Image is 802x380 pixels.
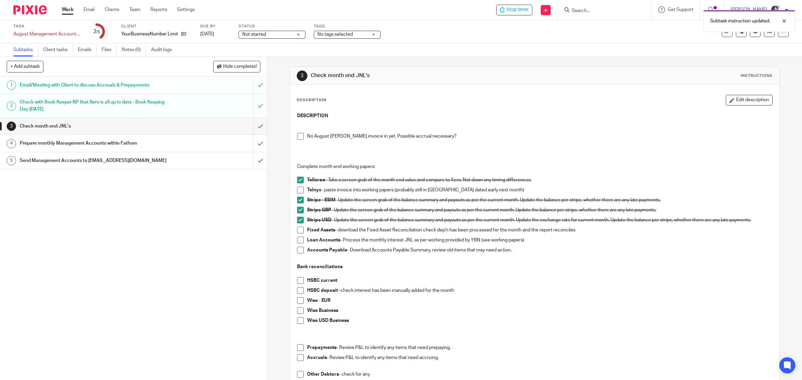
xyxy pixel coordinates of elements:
div: 5 [7,156,16,165]
p: Complete month end working papers: [297,163,773,170]
label: Task [13,24,80,29]
strong: DESCRIPTION [297,114,328,118]
p: - check for any [307,371,773,378]
button: Hide completed [213,61,260,72]
div: YourBusinessNumber Limited - August Management Accounts - YourBusinessNumber [496,5,532,15]
div: Instructions [741,73,773,78]
label: Tags [314,24,381,29]
span: [DATE] [200,32,214,36]
p: - Update the screen grab of the balance summary and payouts as per the current month. Update the ... [307,207,773,213]
h1: Check month end JNL's [20,121,171,131]
p: YourBusinessNumber Limited [121,31,178,37]
strong: Accounts Payable [307,248,347,252]
p: - Download Accounts Payable Summary, review old items that may need action. [307,247,773,253]
label: Client [121,24,192,29]
strong: HSBC current [307,278,337,283]
button: Edit description [726,95,773,106]
p: - Review P&L to identify any items that need accruing. [307,354,773,361]
button: + Add subtask [7,61,43,72]
p: - Process the monthly interest JNL as per working provided by YBN (see working papers) [307,237,773,243]
a: Subtasks [13,43,38,56]
strong: Fixed Assets [307,228,335,232]
div: 2 [93,28,100,35]
p: - Update the screen grab of the balance summary and payouts as per the current month. Update the ... [307,197,773,203]
a: Audit logs [151,43,177,56]
strong: Bank reconciliations [297,264,343,269]
strong: Wise - EUR [307,298,330,303]
label: Due by [200,24,230,29]
a: Emails [78,43,97,56]
div: 2 [7,101,16,111]
a: Email [84,6,95,13]
strong: Telleroo [307,178,325,182]
p: Subtask instruction updated. [710,18,770,24]
img: barbara-raine-.jpg [771,5,781,15]
strong: Accruals [307,355,327,360]
a: Reports [150,6,167,13]
h1: Prepare monthly Management Accounts within Fathom [20,138,171,148]
div: 3 [297,70,307,81]
span: No tags selected [317,32,353,37]
p: - paste invoice into working papers (probably still in [GEOGRAPHIC_DATA] dated early next month) [307,187,773,193]
h1: Check with Book Keeper NP that Xero is all up to date - Book Keeping Day [DATE] [20,97,171,114]
a: Work [62,6,74,13]
strong: Stripe - ESIM [307,198,336,202]
p: - download the Fixed Asset Reconciliation check dep'n has been processed for the month and the re... [307,227,773,233]
a: Clients [105,6,119,13]
a: Team [129,6,140,13]
small: /5 [96,30,100,34]
span: Hide completed [223,64,257,69]
label: Status [239,24,305,29]
h1: Email/Meeting with Client to discuss Accruals & Prepayments [20,80,171,90]
p: - Update the screen grab of the balance summary and payouts as per the current month. Update the ... [307,217,773,223]
p: No August [PERSON_NAME] invoice in yet. Possible accrual necessary? [307,133,773,140]
a: Notes (0) [122,43,146,56]
strong: Prepayments [307,345,337,350]
strong: Wise Business [307,308,338,313]
p: - Review P&L to identify any items that need prepaying. [307,344,773,351]
strong: Telnyx [307,188,321,192]
div: 1 [7,80,16,90]
a: Client tasks [43,43,73,56]
div: 3 [7,122,16,131]
h1: Check month end JNL's [311,72,549,79]
span: Not started [242,32,266,37]
p: - Take a screen grab of the month end value and compare to Xero. Not down any timing differences. [307,177,773,183]
strong: Stripe USD [307,218,331,222]
strong: Wise USD Business [307,318,349,323]
strong: Loan Accounts [307,238,340,242]
img: Pixie [13,5,47,14]
h1: Send Management Accounts to [EMAIL_ADDRESS][DOMAIN_NAME] [20,156,171,166]
a: Files [102,43,117,56]
div: 4 [7,139,16,148]
p: Description [297,98,326,103]
strong: Stripe GBP [307,208,331,212]
a: Settings [177,6,195,13]
strong: Other Debtors [307,372,339,377]
p: check interest has been manually added for the month [307,287,773,294]
strong: HSBC deposit - [307,288,341,293]
div: August Management Accounts - YourBusinessNumber [13,31,80,37]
